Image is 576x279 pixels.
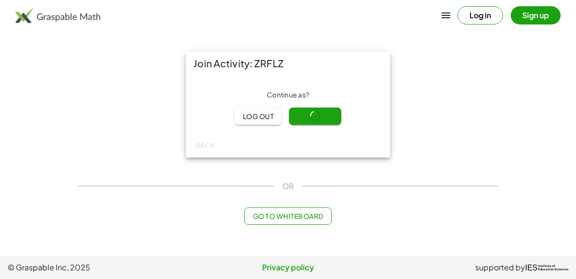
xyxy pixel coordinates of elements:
button: Go to Whiteboard [244,207,331,225]
div: Join Activity: ZRFLZ [186,52,390,75]
button: Log in [457,6,503,24]
span: Go to Whiteboard [252,212,323,220]
span: OR [282,181,294,192]
a: Privacy policy [194,262,381,273]
div: Continue as ? [193,90,383,100]
span: Log out [242,112,274,121]
span: IES [525,263,538,272]
button: Sign up [511,6,561,24]
span: Institute of Education Sciences [538,265,568,271]
span: supported by [475,262,525,273]
button: Log out [235,108,281,125]
a: IESInstitute ofEducation Sciences [525,262,568,273]
span: © Graspable Inc, 2025 [8,262,194,273]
